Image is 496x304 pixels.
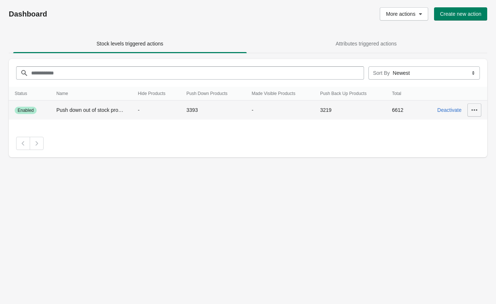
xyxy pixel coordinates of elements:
span: More actions [386,11,415,17]
span: Create new action [440,11,481,17]
span: Stock levels triggered actions [96,41,163,47]
button: More actions [380,7,428,21]
th: Hide Products [132,87,181,100]
span: Attributes triggered actions [335,41,397,47]
td: 6612 [386,100,415,120]
th: Push Back Up Products [314,87,386,100]
span: Enabled [18,107,34,113]
span: Deactivate [437,107,462,113]
th: Status [9,87,51,100]
td: 3219 [314,100,386,120]
span: Push down out of stock products [56,107,131,113]
h1: Dashboard [9,10,210,18]
th: Made Visible Products [246,87,314,100]
td: - [246,100,314,120]
nav: Pagination [16,137,480,150]
th: Name [51,87,132,100]
td: - [132,100,181,120]
button: Deactivate [434,103,464,117]
th: Total [386,87,415,100]
button: Create new action [434,7,487,21]
td: 3393 [181,100,246,120]
th: Push Down Products [181,87,246,100]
